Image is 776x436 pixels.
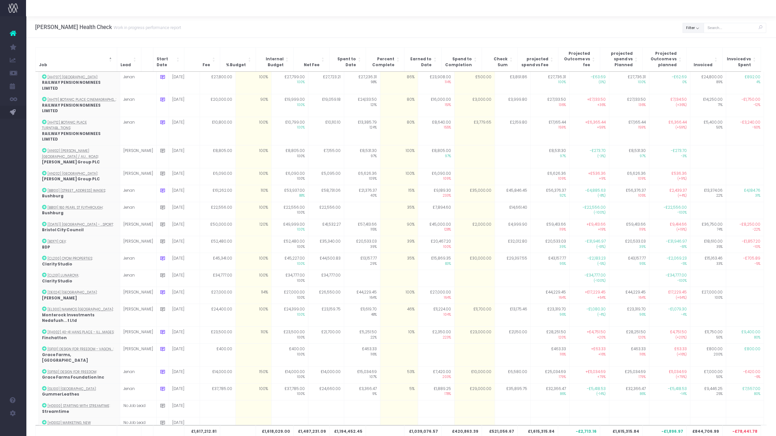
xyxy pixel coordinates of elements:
td: Jenan [120,383,156,400]
td: £400.00 [200,344,235,367]
td: 53% [380,366,418,383]
td: £23,319.70 [609,304,649,327]
td: [PERSON_NAME] [120,327,156,344]
td: [DATE] [169,344,200,367]
span: Start Date [157,56,174,68]
span: Projected Outcome vs fee [562,51,590,68]
td: £21,376.37 [344,185,380,202]
td: £53,937.00 [271,185,308,202]
abbr: [AH707] Botanic Place [48,75,97,80]
td: 110% [235,327,271,344]
td: £49,999.00 [271,219,308,236]
td: £6,626.36 [344,168,380,185]
td: Jenan [120,270,156,287]
button: Filter [683,23,704,33]
th: Invoiced: Activate to sort: Activate to sort [686,47,722,71]
td: £18,610.00 [690,236,726,253]
span: 100% [275,80,305,85]
td: £52,480.00 [200,236,235,253]
td: £463.33 [609,344,649,367]
td: £23,908.00 [418,72,455,94]
td: £11,750.00 [690,327,726,344]
td: £19,999.00 [271,94,308,117]
td: £29,000.00 [455,383,495,400]
td: [DATE] [169,94,200,117]
span: 114% [421,80,451,85]
span: 100% [534,80,566,85]
td: £11,700.00 [455,304,495,327]
td: £8,805.00 [418,145,455,168]
td: £43,157.77 [609,253,649,270]
td: £10,000.00 [455,366,495,383]
td: £34,777.00 [308,270,344,287]
strong: RAILWAY PENSION NOMINEES LIMITED [42,103,101,114]
td: £56,376.37 [609,185,649,202]
td: £24,399.00 [271,304,308,327]
span: -£62.69 [672,74,687,80]
span: projected spend vs Planned [603,51,633,68]
td: 100% [235,145,271,168]
td: £8,805.00 [271,145,308,168]
td: 114% [235,287,271,304]
span: Job [39,62,47,68]
td: 120% [235,219,271,236]
span: 151% [421,103,451,108]
span: 136% [613,103,646,108]
span: 89% [694,80,723,85]
small: Work in progress performance report [112,24,181,30]
td: £25,034.69 [530,366,569,383]
td: £25,034.69 [609,366,649,383]
td: [PERSON_NAME] [120,236,156,253]
th: Percent Complete: Activate to sort: Activate to sort [366,47,404,71]
td: £29,397.55 [495,253,530,270]
td: 110% [235,185,271,202]
abbr: [AH711] Botanic Place Cinemagraphs [48,97,116,102]
td: £23,500.00 [271,327,308,344]
td: 100% [235,270,271,287]
span: Percent Complete [369,56,394,68]
td: [DATE] [169,145,200,168]
td: £27,133.50 [530,94,569,117]
td: : [38,366,120,383]
td: £800.00 [690,344,726,367]
span: Spend to Completion [445,56,472,68]
td: £2,350.00 [418,327,455,344]
td: £5,095.00 [308,168,344,185]
td: £44,229.45 [344,287,380,304]
td: 90% [235,94,271,117]
span: Fee [203,62,210,68]
td: 100% [235,304,271,327]
td: £24,660.00 [308,383,344,400]
td: 35% [380,202,418,219]
td: £45,341.00 [200,253,235,270]
td: £24,133.50 [344,94,380,117]
td: : [38,117,120,145]
td: £8,531.30 [530,145,569,168]
td: £23,319.70 [530,304,569,327]
td: £27,133.50 [609,94,649,117]
span: 100% [275,103,305,108]
td: [DATE] [169,287,200,304]
td: £24,400.00 [200,304,235,327]
td: 80% [380,117,418,145]
td: 100% [235,253,271,270]
td: : [38,304,120,327]
td: £27,800.00 [200,72,235,94]
td: £20,533.03 [530,236,569,253]
td: : [38,94,120,117]
td: £35,895.75 [495,383,530,400]
td: £7,000.00 [690,366,726,383]
td: £5,251.50 [344,327,380,344]
td: £14,000.00 [271,366,308,383]
span: % Budget [226,62,246,68]
td: £8,531.30 [609,145,649,168]
td: £61,262.00 [200,185,235,202]
td: £10,799.00 [271,117,308,145]
td: 46% [380,304,418,327]
th: Projected Outcome vs fee: Activate to sort: Activate to sort [558,47,600,71]
td: Jenan [120,117,156,145]
td: £19,059.18 [308,94,344,117]
td: [PERSON_NAME] [120,168,156,185]
td: [DATE] [169,253,200,270]
strong: RAILWAY PENSION NOMINEES LIMITED [42,80,101,91]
